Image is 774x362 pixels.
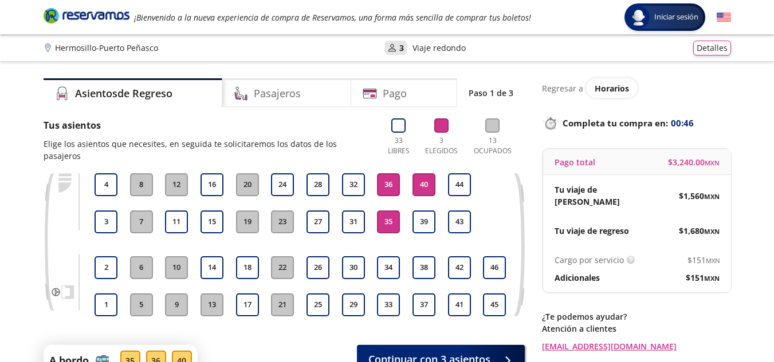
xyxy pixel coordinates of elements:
[377,256,400,279] button: 34
[271,173,294,196] button: 24
[668,156,720,168] span: $ 3,240.00
[236,173,259,196] button: 20
[55,42,158,54] p: Hermosillo - Puerto Peñasco
[650,11,703,23] span: Iniciar sesión
[542,82,583,94] p: Regresar a
[704,274,720,283] small: MXN
[555,184,637,208] p: Tu viaje de [PERSON_NAME]
[44,7,129,27] a: Brand Logo
[555,156,595,168] p: Pago total
[271,210,294,233] button: 23
[704,192,720,201] small: MXN
[448,210,471,233] button: 43
[469,136,516,156] p: 13 Ocupados
[383,136,414,156] p: 33 Libres
[542,323,731,335] p: Atención a clientes
[165,256,188,279] button: 10
[483,293,506,316] button: 45
[555,254,624,266] p: Cargo por servicio
[679,190,720,202] span: $ 1,560
[542,78,731,98] div: Regresar a ver horarios
[130,173,153,196] button: 8
[75,86,172,101] h4: Asientos de Regreso
[307,210,329,233] button: 27
[542,340,731,352] a: [EMAIL_ADDRESS][DOMAIN_NAME]
[165,293,188,316] button: 9
[165,173,188,196] button: 12
[236,256,259,279] button: 18
[377,293,400,316] button: 33
[44,118,372,132] p: Tus asientos
[706,256,720,265] small: MXN
[555,272,600,284] p: Adicionales
[95,256,117,279] button: 2
[44,138,372,162] p: Elige los asientos que necesites, en seguida te solicitaremos los datos de los pasajeros
[95,293,117,316] button: 1
[542,311,731,323] p: ¿Te podemos ayudar?
[448,256,471,279] button: 42
[95,210,117,233] button: 3
[254,86,301,101] h4: Pasajeros
[679,225,720,237] span: $ 1,680
[307,173,329,196] button: 28
[130,210,153,233] button: 7
[412,42,466,54] p: Viaje redondo
[423,136,461,156] p: 3 Elegidos
[236,293,259,316] button: 17
[687,254,720,266] span: $ 151
[469,87,513,99] p: Paso 1 de 3
[130,293,153,316] button: 5
[448,173,471,196] button: 44
[412,256,435,279] button: 38
[705,158,720,167] small: MXN
[693,41,731,55] button: Detalles
[377,210,400,233] button: 35
[201,173,223,196] button: 16
[342,210,365,233] button: 31
[165,210,188,233] button: 11
[448,293,471,316] button: 41
[383,86,407,101] h4: Pago
[130,256,153,279] button: 6
[412,173,435,196] button: 40
[671,117,694,130] span: 00:46
[412,210,435,233] button: 39
[201,256,223,279] button: 14
[236,210,259,233] button: 19
[555,225,629,237] p: Tu viaje de regreso
[271,256,294,279] button: 22
[704,227,720,236] small: MXN
[342,256,365,279] button: 30
[717,10,731,25] button: English
[399,42,404,54] p: 3
[271,293,294,316] button: 21
[542,115,731,131] p: Completa tu compra en :
[307,256,329,279] button: 26
[483,256,506,279] button: 46
[377,173,400,196] button: 36
[686,272,720,284] span: $ 151
[201,293,223,316] button: 13
[44,7,129,24] i: Brand Logo
[342,293,365,316] button: 29
[201,210,223,233] button: 15
[595,83,629,94] span: Horarios
[307,293,329,316] button: 25
[342,173,365,196] button: 32
[95,173,117,196] button: 4
[412,293,435,316] button: 37
[134,12,531,23] em: ¡Bienvenido a la nueva experiencia de compra de Reservamos, una forma más sencilla de comprar tus...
